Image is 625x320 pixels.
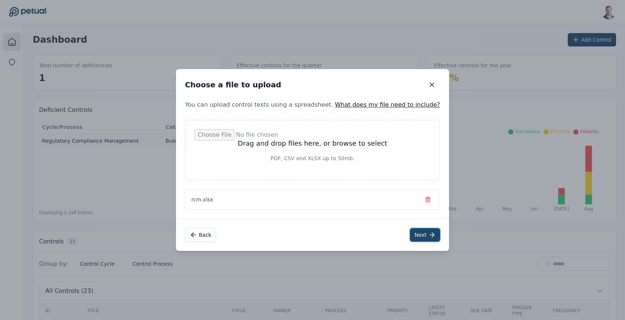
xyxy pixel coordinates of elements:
p: You can upload control tests using a spreadsheet. [176,100,449,109]
span: rcm.xlsx [191,196,213,203]
button: Next [410,228,440,242]
button: Back [185,228,216,242]
a: What does my file need to include? [335,101,440,108]
h2: Choose a file to upload [185,80,281,90]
